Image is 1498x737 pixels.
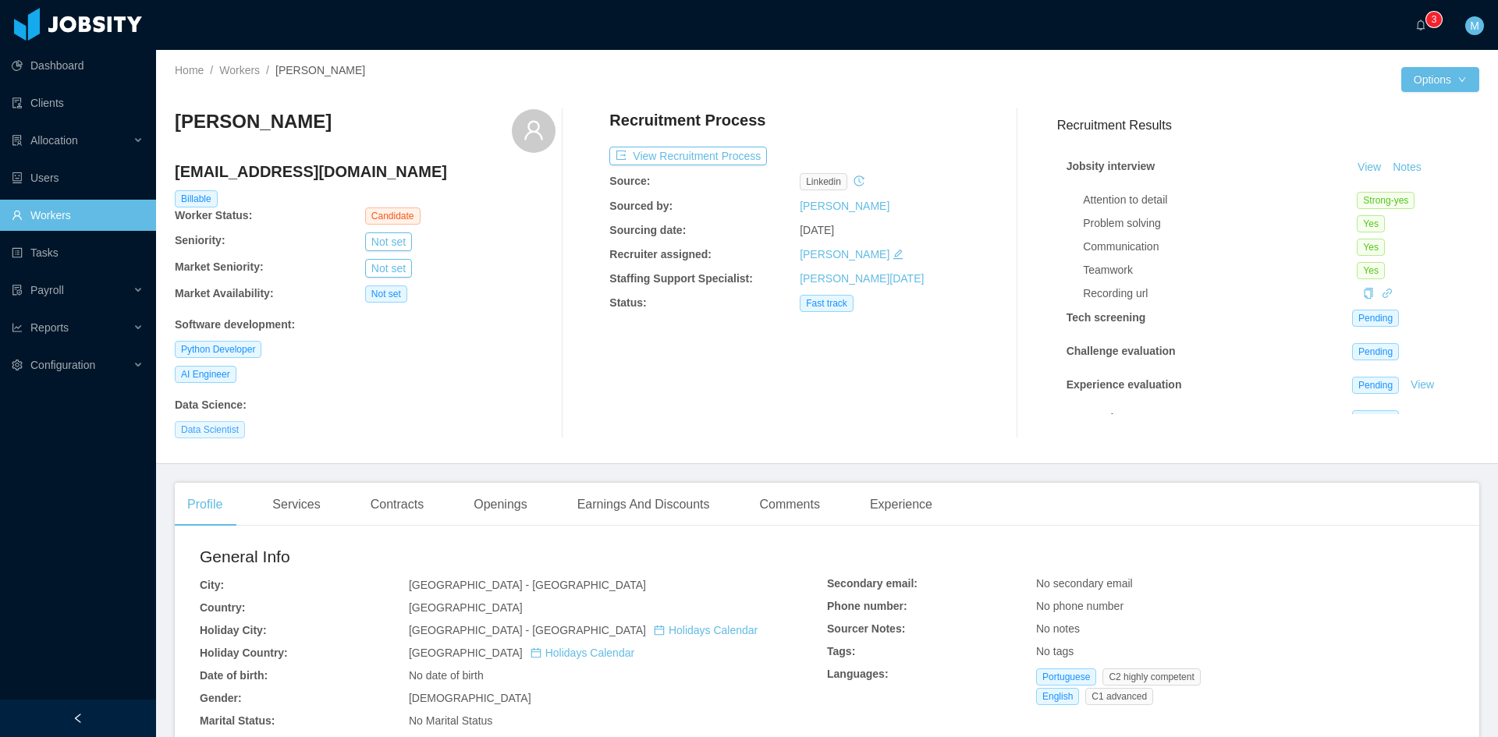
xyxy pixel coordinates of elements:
span: M [1470,16,1479,35]
div: Contracts [358,483,436,526]
div: Profile [175,483,235,526]
i: icon: edit [893,249,903,260]
span: [GEOGRAPHIC_DATA] - [GEOGRAPHIC_DATA] [409,624,758,636]
div: Copy [1363,285,1374,302]
span: Pending [1352,410,1399,427]
div: Teamwork [1083,262,1357,278]
span: Not set [365,285,407,303]
div: Attention to detail [1083,192,1357,208]
button: Not set [365,232,412,251]
b: Seniority: [175,234,225,246]
span: C2 highly competent [1102,668,1200,686]
b: Status: [609,296,646,309]
span: / [266,64,269,76]
span: Billable [175,190,218,207]
button: Optionsicon: down [1401,67,1479,92]
a: icon: robotUsers [12,162,144,193]
div: Earnings And Discounts [565,483,722,526]
a: [PERSON_NAME] [800,248,889,260]
strong: Approval [1067,412,1114,424]
strong: Tech screening [1067,311,1146,324]
button: Not set [365,259,412,278]
span: [DATE] [800,224,834,236]
b: Marital Status: [200,714,275,727]
span: Candidate [365,207,421,225]
strong: Challenge evaluation [1067,345,1176,357]
b: Holiday City: [200,624,267,636]
i: icon: calendar [654,625,665,636]
strong: Experience evaluation [1067,378,1182,391]
span: No date of birth [409,669,484,682]
b: Gender: [200,692,242,704]
b: Tags: [827,645,855,657]
span: No secondary email [1036,577,1133,590]
b: Data Science : [175,399,247,411]
a: [PERSON_NAME] [800,200,889,212]
span: Portuguese [1036,668,1096,686]
h2: General Info [200,544,827,569]
i: icon: calendar [531,647,541,658]
b: Software development : [175,318,295,331]
strong: Jobsity interview [1067,160,1155,172]
b: City: [200,579,224,591]
h4: Recruitment Process [609,109,765,131]
span: Yes [1357,239,1385,256]
a: [PERSON_NAME][DATE] [800,272,924,285]
span: English [1036,688,1079,705]
span: Yes [1357,215,1385,232]
i: icon: file-protect [12,285,23,296]
a: icon: calendarHolidays Calendar [531,647,634,659]
span: No phone number [1036,600,1123,612]
span: Payroll [30,284,64,296]
span: Pending [1352,310,1399,327]
p: 3 [1432,12,1437,27]
a: icon: userWorkers [12,200,144,231]
i: icon: copy [1363,288,1374,299]
b: Staffing Support Specialist: [609,272,753,285]
span: [GEOGRAPHIC_DATA] [409,601,523,614]
span: Fast track [800,295,854,312]
span: Strong-yes [1357,192,1415,209]
a: icon: calendarHolidays Calendar [654,624,758,636]
div: Recording url [1083,285,1357,302]
div: Experience [857,483,945,526]
span: Pending [1352,343,1399,360]
b: Sourcer Notes: [827,622,905,635]
i: icon: history [854,175,864,186]
a: View [1405,378,1439,391]
span: [GEOGRAPHIC_DATA] [409,647,634,659]
button: icon: exportView Recruitment Process [609,147,767,165]
span: Yes [1357,262,1385,279]
i: icon: setting [12,360,23,370]
a: View [1352,161,1386,173]
i: icon: user [523,119,545,141]
b: Recruiter assigned: [609,248,712,260]
b: Source: [609,175,650,187]
b: Date of birth: [200,669,268,682]
b: Country: [200,601,245,614]
span: [DEMOGRAPHIC_DATA] [409,692,531,704]
div: Communication [1083,239,1357,255]
span: Reports [30,321,69,334]
span: Pending [1352,377,1399,394]
a: icon: exportView Recruitment Process [609,150,767,162]
a: icon: profileTasks [12,237,144,268]
span: No Marital Status [409,714,492,727]
b: Holiday Country: [200,647,288,659]
div: Problem solving [1083,215,1357,232]
span: Python Developer [175,341,261,358]
b: Secondary email: [827,577,918,590]
span: No notes [1036,622,1080,635]
b: Market Availability: [175,287,274,299]
span: Data Scientist [175,421,245,438]
div: Openings [461,483,540,526]
i: icon: bell [1415,19,1426,30]
i: icon: line-chart [12,322,23,333]
span: [GEOGRAPHIC_DATA] - [GEOGRAPHIC_DATA] [409,579,646,591]
span: Configuration [30,359,95,371]
div: Comments [747,483,832,526]
a: Workers [219,64,260,76]
b: Market Seniority: [175,260,264,273]
sup: 3 [1426,12,1442,27]
span: C1 advanced [1085,688,1153,705]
